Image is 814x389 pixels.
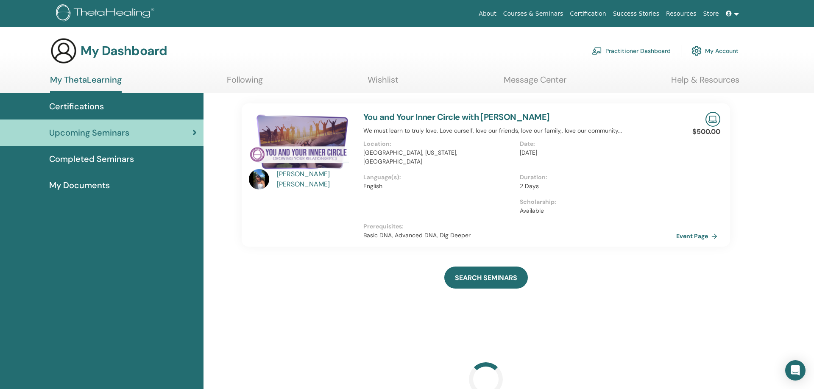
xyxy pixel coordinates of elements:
[520,173,671,182] p: Duration :
[227,75,263,91] a: Following
[691,44,702,58] img: cog.svg
[49,153,134,165] span: Completed Seminars
[249,112,353,172] img: You and Your Inner Circle
[663,6,700,22] a: Resources
[363,139,515,148] p: Location :
[504,75,566,91] a: Message Center
[475,6,499,22] a: About
[520,139,671,148] p: Date :
[592,47,602,55] img: chalkboard-teacher.svg
[785,360,806,381] div: Open Intercom Messenger
[249,169,269,189] img: default.jpg
[368,75,399,91] a: Wishlist
[363,126,676,135] p: We must learn to truly love. Love ourself, love our friends, love our family,, love our community...
[676,230,721,242] a: Event Page
[700,6,722,22] a: Store
[705,112,720,127] img: Live Online Seminar
[520,182,671,191] p: 2 Days
[592,42,671,60] a: Practitioner Dashboard
[49,179,110,192] span: My Documents
[363,222,676,231] p: Prerequisites :
[363,231,676,240] p: Basic DNA, Advanced DNA, Dig Deeper
[691,42,739,60] a: My Account
[81,43,167,58] h3: My Dashboard
[671,75,739,91] a: Help & Resources
[363,148,515,166] p: [GEOGRAPHIC_DATA], [US_STATE], [GEOGRAPHIC_DATA]
[363,111,550,122] a: You and Your Inner Circle with [PERSON_NAME]
[56,4,157,23] img: logo.png
[500,6,567,22] a: Courses & Seminars
[49,126,129,139] span: Upcoming Seminars
[277,169,355,189] a: [PERSON_NAME] [PERSON_NAME]
[566,6,609,22] a: Certification
[363,182,515,191] p: English
[520,206,671,215] p: Available
[50,37,77,64] img: generic-user-icon.jpg
[692,127,720,137] p: $500.00
[444,267,528,289] a: SEARCH SEMINARS
[520,148,671,157] p: [DATE]
[49,100,104,113] span: Certifications
[50,75,122,93] a: My ThetaLearning
[455,273,517,282] span: SEARCH SEMINARS
[363,173,515,182] p: Language(s) :
[610,6,663,22] a: Success Stories
[520,197,671,206] p: Scholarship :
